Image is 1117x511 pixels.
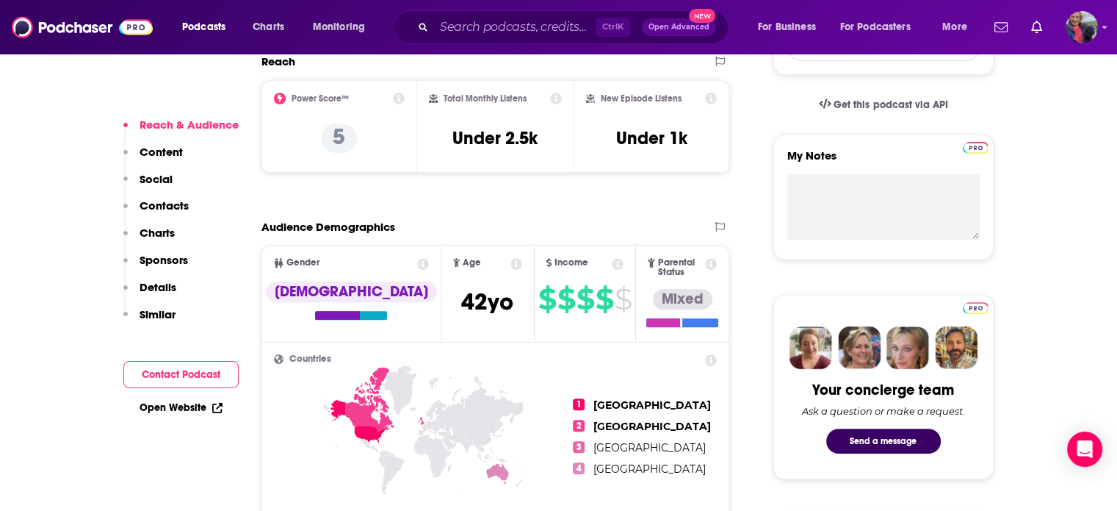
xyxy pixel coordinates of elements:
h3: Under 2.5k [452,127,538,149]
a: Show notifications dropdown [988,15,1013,40]
img: User Profile [1066,11,1098,43]
a: Pro website [963,140,988,154]
span: Get this podcast via API [834,99,947,111]
button: open menu [748,15,834,39]
p: Reach & Audience [140,118,239,132]
img: Podchaser - Follow, Share and Rate Podcasts [12,13,153,41]
img: Podchaser Pro [963,142,988,154]
span: 2 [573,420,585,432]
button: Sponsors [123,253,188,280]
img: Barbara Profile [838,326,881,369]
button: Contact Podcast [123,361,239,388]
div: Mixed [653,289,712,310]
span: 4 [573,462,585,474]
button: Similar [123,307,176,335]
span: [GEOGRAPHIC_DATA] [593,420,711,433]
button: open menu [172,15,245,39]
span: 42 yo [461,287,513,316]
a: Pro website [963,300,988,314]
h2: Audience Demographics [261,220,395,234]
button: Contacts [123,199,189,226]
button: Reach & Audience [123,118,239,145]
a: Show notifications dropdown [1025,15,1048,40]
h2: New Episode Listens [601,93,682,104]
span: Countries [289,354,331,364]
span: 1 [573,399,585,410]
p: Sponsors [140,253,188,267]
a: Charts [243,15,293,39]
button: Charts [123,226,175,253]
span: Gender [286,258,319,268]
div: Open Intercom Messenger [1067,432,1102,467]
button: open menu [303,15,384,39]
span: $ [576,287,594,311]
span: Parental Status [658,258,703,277]
p: Similar [140,307,176,321]
span: [GEOGRAPHIC_DATA] [593,399,711,412]
span: Age [463,258,481,268]
span: Podcasts [182,17,225,37]
div: [DEMOGRAPHIC_DATA] [266,282,437,302]
input: Search podcasts, credits, & more... [434,15,596,39]
span: For Podcasters [840,17,911,37]
span: $ [596,287,613,311]
button: Send a message [826,429,941,454]
span: Ctrl K [596,18,630,37]
button: open menu [831,15,932,39]
div: Search podcasts, credits, & more... [408,10,742,44]
div: Ask a question or make a request. [802,405,965,417]
span: $ [538,287,556,311]
img: Sydney Profile [789,326,832,369]
a: Open Website [140,401,223,414]
h2: Reach [261,54,295,68]
span: Charts [253,17,284,37]
button: Show profile menu [1066,11,1098,43]
img: Jon Profile [935,326,977,369]
p: Charts [140,226,175,240]
button: Details [123,280,176,307]
span: $ [557,287,575,311]
span: New [689,9,715,23]
span: $ [615,287,632,311]
button: Content [123,145,183,172]
a: Get this podcast via API [807,87,960,123]
span: [GEOGRAPHIC_DATA] [593,441,706,454]
span: Logged in as KateFT [1066,11,1098,43]
span: Open Advanced [648,24,709,31]
label: My Notes [787,149,980,174]
p: Details [140,280,176,294]
p: Content [140,145,183,159]
p: Social [140,172,173,186]
h2: Total Monthly Listens [444,93,527,104]
span: Income [554,258,588,268]
h3: Under 1k [616,127,687,149]
button: open menu [932,15,986,39]
p: Contacts [140,199,189,212]
button: Open AdvancedNew [642,18,716,36]
span: [GEOGRAPHIC_DATA] [593,462,706,476]
h2: Power Score™ [292,93,349,104]
div: Your concierge team [812,381,954,399]
p: 5 [321,124,357,153]
img: Jules Profile [886,326,929,369]
img: Podchaser Pro [963,302,988,314]
span: 3 [573,441,585,453]
span: More [942,17,967,37]
span: Monitoring [313,17,365,37]
span: For Business [758,17,816,37]
button: Social [123,172,173,199]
